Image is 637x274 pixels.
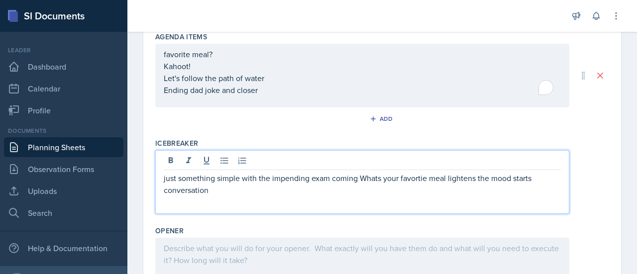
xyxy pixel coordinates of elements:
p: Ending dad joke and closer [164,84,561,96]
div: Documents [4,126,123,135]
a: Profile [4,100,123,120]
p: Let's follow the path of water [164,72,561,84]
a: Observation Forms [4,159,123,179]
a: Search [4,203,123,223]
label: Icebreaker [155,138,199,148]
a: Calendar [4,79,123,98]
div: Leader [4,46,123,55]
label: Opener [155,226,184,236]
div: Help & Documentation [4,238,123,258]
a: Dashboard [4,57,123,77]
a: Uploads [4,181,123,201]
button: Add [366,111,399,126]
p: Kahoot! [164,60,561,72]
label: Agenda items [155,32,207,42]
p: just something simple with the impending exam coming Whats your favortie meal lightens the mood s... [164,172,561,196]
a: Planning Sheets [4,137,123,157]
div: To enrich screen reader interactions, please activate Accessibility in Grammarly extension settings [164,48,561,96]
p: favorite meal? [164,48,561,60]
div: Add [372,115,393,123]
